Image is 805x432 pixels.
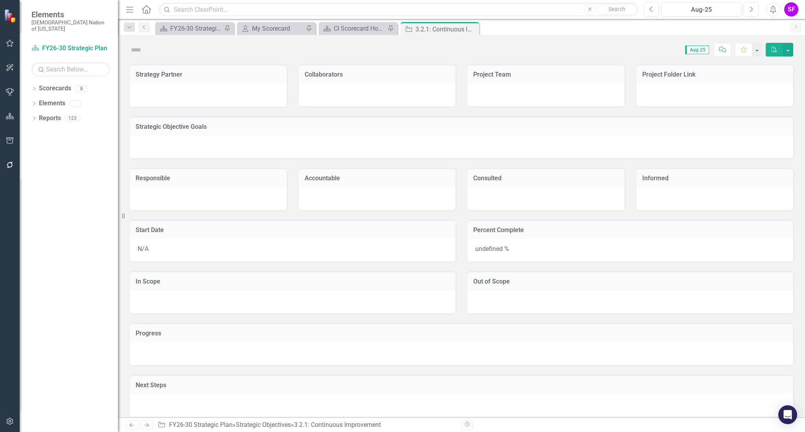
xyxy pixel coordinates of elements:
[778,405,797,424] div: Open Intercom Messenger
[31,19,110,32] small: [DEMOGRAPHIC_DATA] Nation of [US_STATE]
[597,4,636,15] button: Search
[252,24,304,33] div: My Scorecard
[239,24,304,33] a: My Scorecard
[136,227,450,234] h3: Start Date
[159,3,638,16] input: Search ClearPoint...
[305,71,450,78] h3: Collaborators
[415,24,477,34] div: 3.2.1: Continuous Improvement
[170,24,222,33] div: FY26-30 Strategic Plan
[169,421,233,428] a: FY26-30 Strategic Plan
[39,114,61,123] a: Reports
[784,2,798,16] button: SF
[664,5,739,15] div: Aug-25
[334,24,386,33] div: CI Scorecard Home
[39,84,71,93] a: Scorecards
[31,62,110,76] input: Search Below...
[608,6,625,12] span: Search
[130,239,456,262] div: N/A
[136,382,787,389] h3: Next Steps
[136,123,787,130] h3: Strategic Objective Goals
[642,71,788,78] h3: Project Folder Link
[467,239,793,262] div: undefined %
[157,24,222,33] a: FY26-30 Strategic Plan
[4,9,18,23] img: ClearPoint Strategy
[158,421,456,430] div: » »
[661,2,742,16] button: Aug-25
[136,278,450,285] h3: In Scope
[136,330,787,337] h3: Progress
[642,175,788,182] h3: Informed
[685,46,709,54] span: Aug-25
[31,44,110,53] a: FY26-30 Strategic Plan
[473,175,619,182] h3: Consulted
[305,175,450,182] h3: Accountable
[130,44,142,56] img: Not Defined
[294,421,381,428] div: 3.2.1: Continuous Improvement
[65,115,80,122] div: 123
[39,99,65,108] a: Elements
[321,24,386,33] a: CI Scorecard Home
[136,175,281,182] h3: Responsible
[136,71,281,78] h3: Strategy Partner
[31,10,110,19] span: Elements
[473,227,787,234] h3: Percent Complete
[473,278,787,285] h3: Out of Scope
[236,421,291,428] a: Strategic Objectives
[473,71,619,78] h3: Project Team
[75,85,88,92] div: 8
